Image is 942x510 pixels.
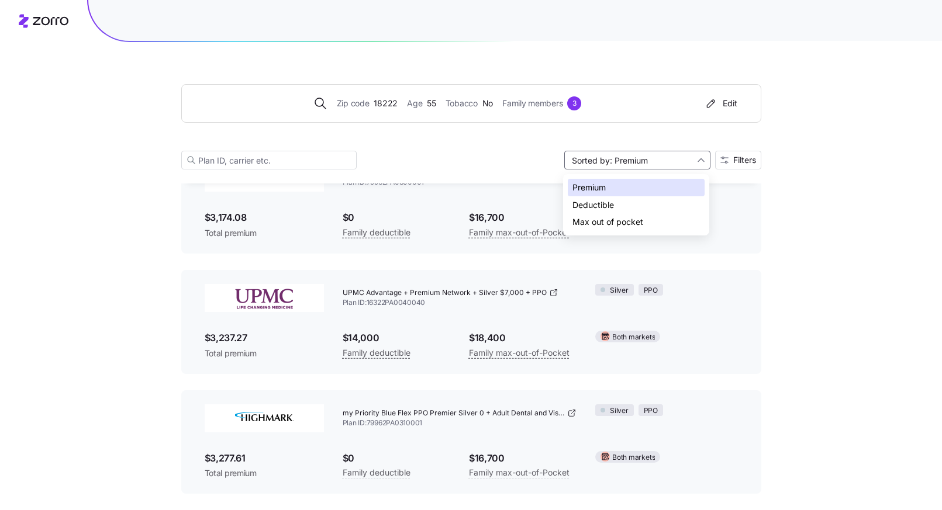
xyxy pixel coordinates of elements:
[469,346,570,360] span: Family max-out-of-Pocket
[337,97,370,110] span: Zip code
[343,225,410,240] span: Family deductible
[612,452,655,463] span: Both markets
[205,284,324,312] img: UPMC
[568,179,705,196] div: Premium
[343,210,450,225] span: $0
[374,97,398,110] span: 18222
[644,285,658,296] span: PPO
[612,332,655,343] span: Both markets
[567,96,581,110] div: 3
[610,285,629,296] span: Silver
[610,405,629,417] span: Silver
[469,210,577,225] span: $16,700
[469,451,577,466] span: $16,700
[343,466,410,480] span: Family deductible
[343,408,565,418] span: my Priority Blue Flex PPO Premier Silver 0 + Adult Dental and Vision
[343,288,547,298] span: UPMC Advantage + Premium Network + Silver $7,000 + PPO
[205,451,324,466] span: $3,277.61
[502,97,563,110] span: Family members
[343,298,577,308] span: Plan ID: 16322PA0040040
[205,348,324,359] span: Total premium
[343,346,410,360] span: Family deductible
[343,451,450,466] span: $0
[205,331,324,345] span: $3,237.27
[446,97,478,110] span: Tobacco
[733,156,756,164] span: Filters
[343,331,450,345] span: $14,000
[427,97,436,110] span: 55
[704,98,737,109] div: Edit
[205,467,324,479] span: Total premium
[407,97,422,110] span: Age
[469,331,577,345] span: $18,400
[205,404,324,432] img: Highmark BlueCross BlueShield
[568,213,705,231] div: Max out of pocket
[469,225,570,240] span: Family max-out-of-Pocket
[644,405,658,417] span: PPO
[564,151,710,169] input: Sort by
[205,210,324,225] span: $3,174.08
[482,97,493,110] span: No
[205,227,324,239] span: Total premium
[343,418,577,428] span: Plan ID: 79962PA0310001
[181,151,357,169] input: Plan ID, carrier etc.
[469,466,570,480] span: Family max-out-of-Pocket
[715,151,761,169] button: Filters
[568,196,705,214] div: Deductible
[699,94,742,113] button: Edit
